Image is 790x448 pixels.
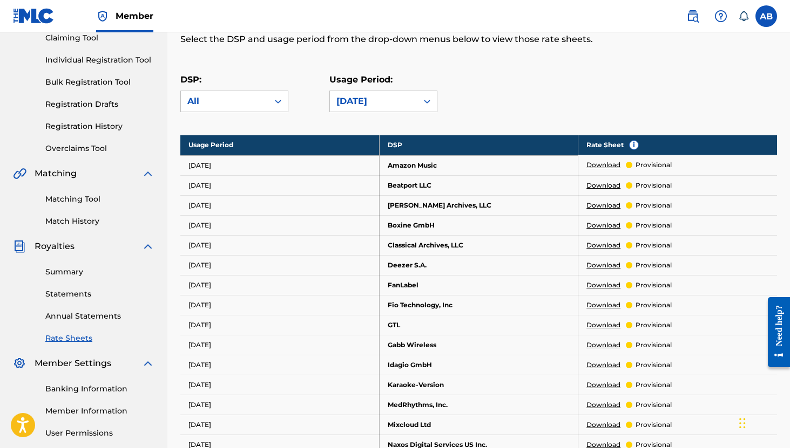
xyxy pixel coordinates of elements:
a: Download [586,420,620,430]
p: provisional [636,340,672,350]
div: User Menu [755,5,777,27]
a: Download [586,220,620,230]
img: MLC Logo [13,8,55,24]
td: [DATE] [180,295,379,315]
p: provisional [636,240,672,250]
td: [PERSON_NAME] Archives, LLC [379,195,578,215]
p: provisional [636,300,672,310]
td: [DATE] [180,335,379,355]
td: [DATE] [180,375,379,395]
p: provisional [636,201,672,210]
p: provisional [636,280,672,290]
p: provisional [636,181,672,190]
a: Download [586,160,620,170]
td: [DATE] [180,315,379,335]
a: Download [586,340,620,350]
a: Download [586,360,620,370]
p: provisional [636,160,672,170]
span: Matching [35,167,77,180]
td: Beatport LLC [379,175,578,195]
td: Mixcloud Ltd [379,415,578,435]
td: GTL [379,315,578,335]
p: provisional [636,320,672,330]
p: Select the DSP and usage period from the drop-down menus below to view those rate sheets. [180,33,640,46]
img: Matching [13,167,26,180]
iframe: Chat Widget [736,396,790,448]
a: Download [586,380,620,390]
td: [DATE] [180,175,379,195]
div: Help [710,5,732,27]
img: Royalties [13,240,26,253]
td: [DATE] [180,415,379,435]
a: Registration Drafts [45,99,154,110]
td: Deezer S.A. [379,255,578,275]
a: Annual Statements [45,311,154,322]
p: provisional [636,360,672,370]
a: Download [586,240,620,250]
img: expand [141,357,154,370]
td: [DATE] [180,355,379,375]
td: [DATE] [180,275,379,295]
iframe: Resource Center [760,288,790,375]
img: expand [141,240,154,253]
p: provisional [636,400,672,410]
a: Member Information [45,405,154,417]
a: Statements [45,288,154,300]
span: Royalties [35,240,75,253]
td: Fio Technology, Inc [379,295,578,315]
a: Download [586,181,620,190]
p: provisional [636,380,672,390]
a: Rate Sheets [45,333,154,344]
a: User Permissions [45,428,154,439]
div: Drag [739,407,746,439]
a: Download [586,260,620,270]
a: Claiming Tool [45,32,154,44]
img: Top Rightsholder [96,10,109,23]
td: [DATE] [180,255,379,275]
td: Karaoke-Version [379,375,578,395]
td: [DATE] [180,395,379,415]
a: Download [586,201,620,210]
a: Download [586,400,620,410]
td: [DATE] [180,215,379,235]
p: provisional [636,220,672,230]
a: Download [586,280,620,290]
td: MedRhythms, Inc. [379,395,578,415]
td: [DATE] [180,155,379,175]
td: Gabb Wireless [379,335,578,355]
th: Rate Sheet [578,135,777,155]
a: Summary [45,266,154,278]
a: Individual Registration Tool [45,54,154,66]
a: Public Search [682,5,704,27]
img: expand [141,167,154,180]
div: [DATE] [336,95,411,108]
td: [DATE] [180,195,379,215]
td: [DATE] [180,235,379,255]
th: Usage Period [180,135,379,155]
p: provisional [636,260,672,270]
a: Overclaims Tool [45,143,154,154]
label: Usage Period: [329,74,393,85]
a: Registration History [45,121,154,132]
td: Amazon Music [379,155,578,175]
td: Boxine GmbH [379,215,578,235]
div: Notifications [738,11,749,22]
a: Bulk Registration Tool [45,77,154,88]
div: All [187,95,262,108]
a: Match History [45,216,154,227]
img: help [714,10,727,23]
td: FanLabel [379,275,578,295]
p: provisional [636,420,672,430]
img: search [686,10,699,23]
a: Download [586,320,620,330]
th: DSP [379,135,578,155]
a: Download [586,300,620,310]
td: Classical Archives, LLC [379,235,578,255]
a: Matching Tool [45,194,154,205]
span: Member Settings [35,357,111,370]
span: i [630,141,638,149]
label: DSP: [180,74,201,85]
